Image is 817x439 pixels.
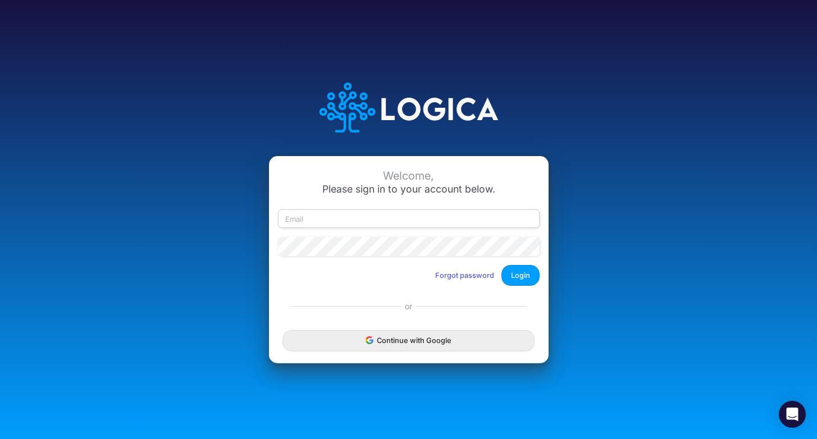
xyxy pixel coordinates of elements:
button: Login [501,265,540,286]
button: Forgot password [428,266,501,285]
button: Continue with Google [282,330,534,351]
div: Open Intercom Messenger [779,401,806,428]
input: Email [278,209,540,228]
div: Welcome, [278,170,540,182]
span: Please sign in to your account below. [322,183,495,195]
